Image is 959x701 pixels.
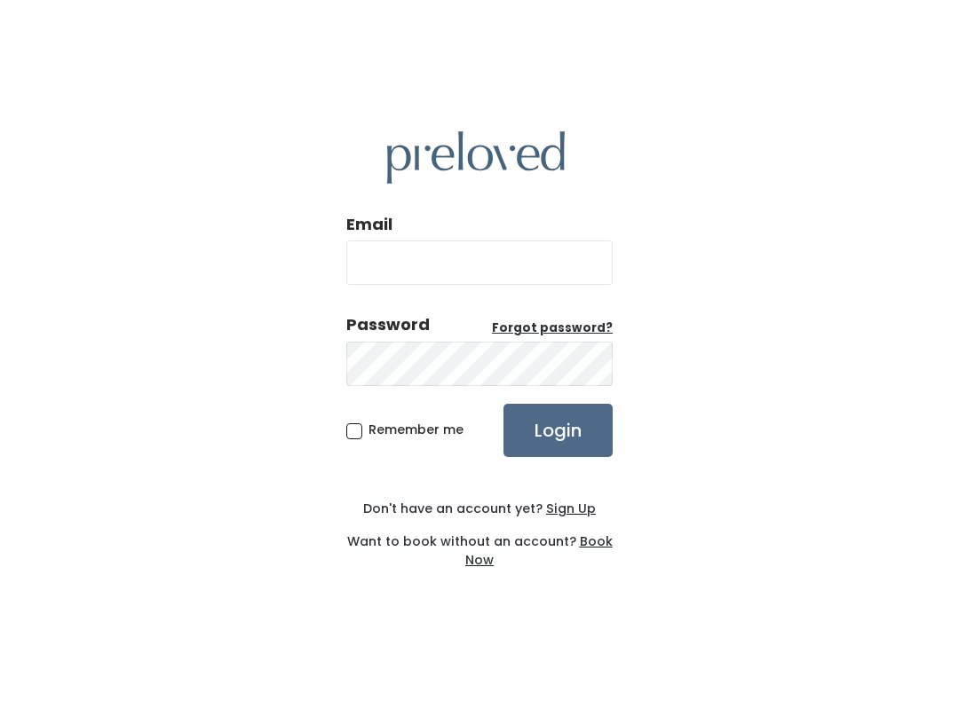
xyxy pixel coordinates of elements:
[465,532,613,569] a: Book Now
[543,500,596,517] a: Sign Up
[346,313,430,336] div: Password
[369,421,464,438] span: Remember me
[492,319,613,336] u: Forgot password?
[346,518,613,570] div: Want to book without an account?
[346,213,392,236] label: Email
[503,404,613,457] input: Login
[387,131,565,184] img: preloved logo
[346,500,613,518] div: Don't have an account yet?
[546,500,596,517] u: Sign Up
[492,319,613,337] a: Forgot password?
